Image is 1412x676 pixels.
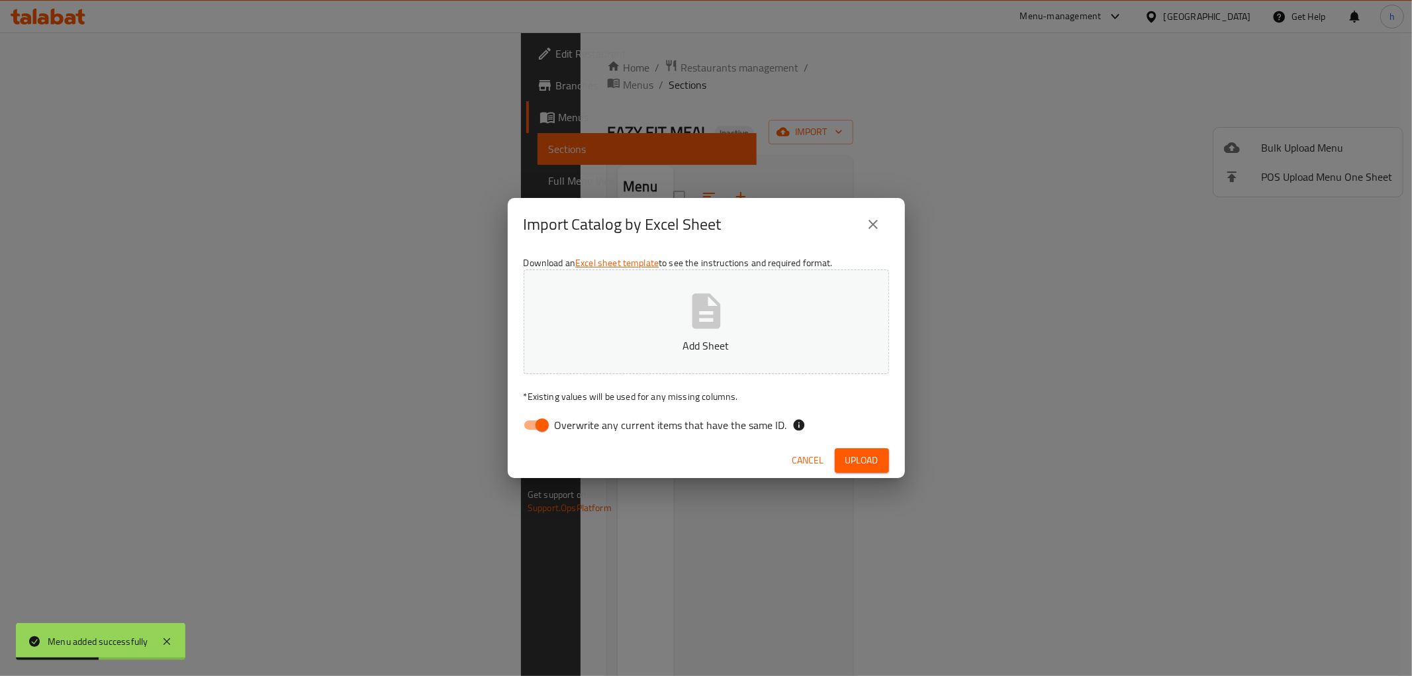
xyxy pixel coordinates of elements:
div: Menu added successfully [48,634,148,649]
button: Cancel [787,448,829,473]
div: Download an to see the instructions and required format. [508,251,905,443]
span: Cancel [792,452,824,469]
span: Upload [845,452,878,469]
a: Excel sheet template [575,254,659,271]
button: Add Sheet [524,269,889,374]
p: Existing values will be used for any missing columns. [524,390,889,403]
button: Upload [835,448,889,473]
h2: Import Catalog by Excel Sheet [524,214,722,235]
svg: If the overwrite option isn't selected, then the items that match an existing ID will be ignored ... [792,418,806,432]
button: close [857,209,889,240]
p: Add Sheet [544,338,869,354]
span: Overwrite any current items that have the same ID. [555,417,787,433]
